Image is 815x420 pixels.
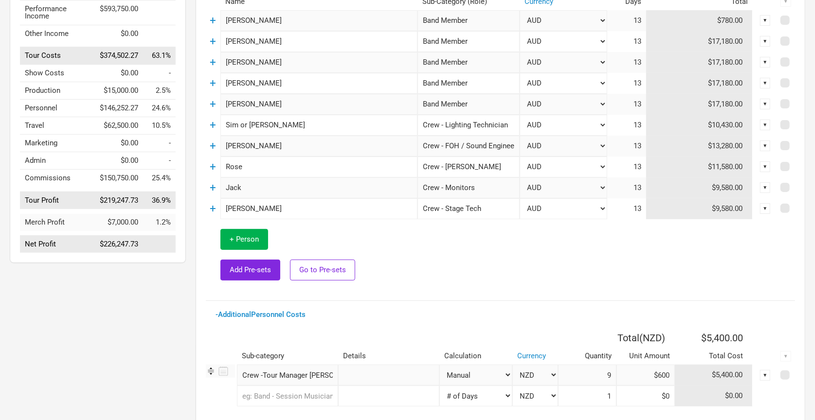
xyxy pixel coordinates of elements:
div: Crew - Lighting Technician [417,115,520,136]
td: $0.00 [95,65,143,82]
div: Band Member [417,94,520,115]
td: $15,000.00 [95,82,143,100]
input: Cost per day [616,385,675,406]
td: $11,580.00 [646,157,753,177]
td: 13 [607,31,646,52]
th: Total ( NZD ) [558,328,675,348]
div: Band Member [417,52,520,73]
a: + [210,77,217,89]
div: ▼ [760,36,771,47]
input: eg: Axel [220,177,417,198]
td: Admin [20,152,95,170]
th: Total Cost [675,348,753,365]
div: ▼ [760,120,771,130]
td: Travel [20,117,95,135]
div: ▼ [780,351,791,362]
td: 13 [607,10,646,31]
td: $150,750.00 [95,170,143,187]
td: Marketing as % of Tour Income [143,135,176,152]
input: eg: George [220,31,417,52]
td: Production [20,82,95,100]
td: Marketing [20,135,95,152]
div: ▼ [760,203,771,214]
div: Crew - Stage Tech [417,198,520,219]
td: Tour Costs as % of Tour Income [143,47,176,65]
div: ▼ [760,140,771,151]
td: $62,500.00 [95,117,143,135]
td: $9,580.00 [646,177,753,198]
td: 13 [607,157,646,177]
td: $17,180.00 [646,31,753,52]
td: $0.00 [675,385,753,406]
div: Crew - FOH / Sound Engineer [417,136,520,157]
td: Commissions [20,170,95,187]
td: 13 [607,52,646,73]
img: Re-order [206,366,216,376]
td: 13 [607,198,646,219]
td: Personnel as % of Tour Income [143,100,176,117]
a: + [210,140,217,152]
td: Personnel [20,100,95,117]
div: Crew -Tour Manager Kapa Haka [237,365,338,385]
div: Crew - Rose Kean [417,157,520,177]
span: + Person [230,235,259,244]
td: $780.00 [646,10,753,31]
input: eg: Ozzy [220,198,417,219]
td: Net Profit as % of Tour Income [143,236,176,253]
td: Show Costs as % of Tour Income [143,65,176,82]
td: Admin as % of Tour Income [143,152,176,170]
input: eg: Sheena [220,73,417,94]
th: Quantity [558,348,616,365]
td: Commissions as % of Tour Income [143,170,176,187]
input: eg: Paul [220,157,417,177]
a: + [210,119,217,131]
div: ▼ [760,57,771,68]
span: Add Pre-sets [230,265,271,274]
td: 13 [607,115,646,136]
td: Merch Profit as % of Tour Income [143,214,176,231]
a: + [210,14,217,27]
td: Other Income [20,25,95,42]
a: + [210,56,217,69]
td: 13 [607,177,646,198]
td: Tour Profit as % of Tour Income [143,192,176,209]
td: 13 [607,136,646,157]
th: Details [338,348,439,365]
input: eg: Janis [220,115,417,136]
button: Add Pre-sets [220,260,280,280]
td: Net Profit [20,236,95,253]
a: + [210,202,217,215]
td: Show Costs [20,65,95,82]
td: $219,247.73 [95,192,143,209]
td: $10,430.00 [646,115,753,136]
div: Crew - Monitors [417,177,520,198]
div: ▼ [760,182,771,193]
div: ▼ [760,99,771,109]
td: $0.00 [95,135,143,152]
td: Merch Profit [20,214,95,231]
td: $5,400.00 [675,365,753,385]
td: $226,247.73 [95,236,143,253]
td: $9,580.00 [646,198,753,219]
td: 13 [607,73,646,94]
div: ▼ [760,370,771,381]
td: $7,000.00 [95,214,143,231]
td: $17,180.00 [646,73,753,94]
td: $146,252.27 [95,100,143,117]
a: + [210,181,217,194]
td: Production as % of Tour Income [143,82,176,100]
td: $17,180.00 [646,94,753,115]
td: Tour Costs [20,47,95,65]
td: $374,502.27 [95,47,143,65]
th: $5,400.00 [675,328,753,348]
td: $0.00 [95,25,143,42]
div: ▼ [760,78,771,88]
button: + Person [220,229,268,250]
div: ▼ [760,161,771,172]
input: eg: Yoko [220,94,417,115]
td: Tour Profit [20,192,95,209]
div: ▼ [760,15,771,26]
td: $13,280.00 [646,136,753,157]
input: eg: Miles [220,10,417,31]
th: Unit Amount [616,348,675,365]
